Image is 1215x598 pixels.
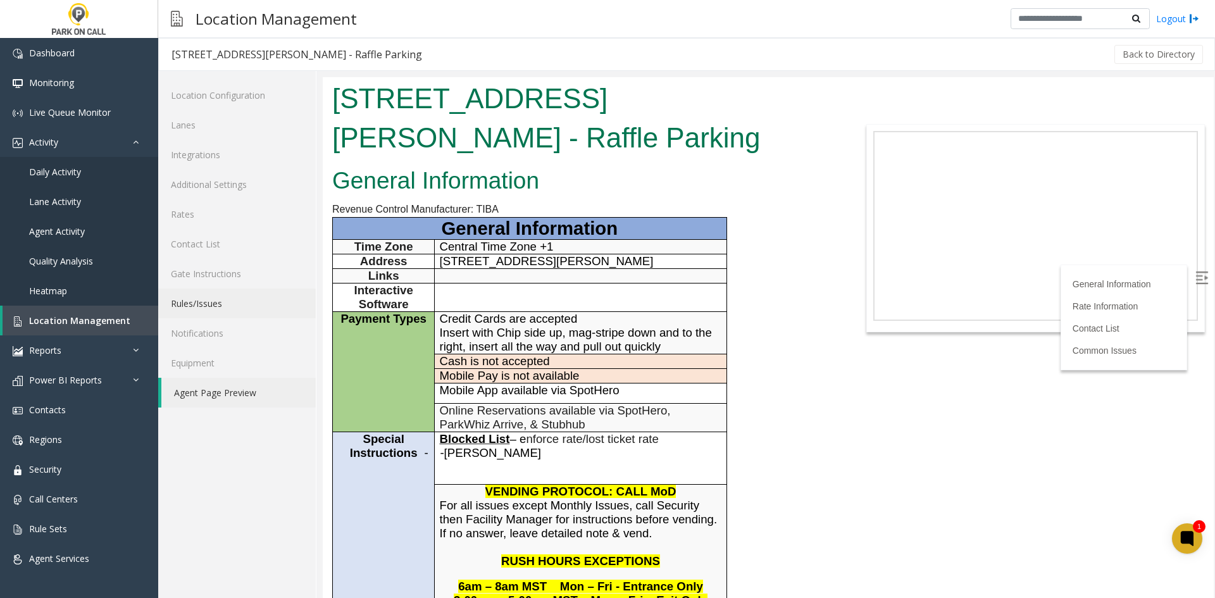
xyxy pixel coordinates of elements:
[32,206,90,234] span: Interactive Software
[29,196,81,208] span: Lane Activity
[9,127,176,137] span: Revenue Control Manufacturer: TIBA
[117,355,187,368] span: Blocked List
[158,348,316,378] a: Equipment
[29,344,61,356] span: Reports
[27,355,95,382] span: Special Instructions
[873,194,885,207] img: Open/Close Sidebar Menu
[171,46,422,63] div: [STREET_ADDRESS][PERSON_NAME] - Raffle Parking
[171,3,183,34] img: pageIcon
[1156,12,1199,25] a: Logout
[29,552,89,564] span: Agent Services
[29,285,67,297] span: Heatmap
[3,306,158,335] a: Location Management
[29,523,67,535] span: Rule Sets
[29,404,66,416] span: Contacts
[29,166,81,178] span: Daily Activity
[13,376,23,386] img: 'icon'
[187,355,203,368] span: – e
[117,163,231,176] span: Central Time Zone +1
[13,435,23,445] img: 'icon'
[13,406,23,416] img: 'icon'
[29,374,102,386] span: Power BI Reports
[118,140,295,161] span: General Information
[1193,520,1206,533] div: 1
[29,47,75,59] span: Dashboard
[29,493,78,505] span: Call Centers
[46,192,77,205] span: Links
[750,224,816,234] a: Rate Information
[13,138,23,148] img: 'icon'
[13,554,23,564] img: 'icon'
[117,235,255,248] span: Credit Cards are accepted
[750,202,828,212] a: General Information
[29,225,85,237] span: Agent Activity
[29,136,58,148] span: Activity
[750,246,797,256] a: Contact List
[189,3,363,34] h3: Location Management
[37,177,85,190] span: Address
[13,465,23,475] img: 'icon'
[117,327,348,354] span: Online Reservations available via SpotHero, ParkWhiz Arrive, & Stubhub
[13,525,23,535] img: 'icon'
[117,292,257,305] span: Mobile Pay is not available
[158,318,316,348] a: Notifications
[29,315,130,327] span: Location Management
[9,2,510,80] h1: [STREET_ADDRESS][PERSON_NAME] - Raffle Parking
[29,433,62,445] span: Regions
[29,463,61,475] span: Security
[117,249,389,276] span: Insert with Chip side up, mag-stripe down and to the right, insert all the way and pull out quickly
[117,421,395,463] span: For all issues except Monthly Issues, call Security then Facility Manager for instructions before...
[158,80,316,110] a: Location Configuration
[158,140,316,170] a: Integrations
[18,235,104,248] span: Payment Types
[13,346,23,356] img: 'icon'
[158,259,316,289] a: Gate Instructions
[13,108,23,118] img: 'icon'
[158,170,316,199] a: Additional Settings
[750,268,814,278] a: Common Issues
[158,289,316,318] a: Rules/Issues
[9,87,510,120] h2: General Information
[178,477,337,490] span: RUSH HOURS EXCEPTIONS
[158,199,316,229] a: Rates
[13,316,23,327] img: 'icon'
[13,49,23,59] img: 'icon'
[102,369,106,382] span: -
[32,163,90,176] span: Time Zone
[161,378,316,408] a: Agent Page Preview
[117,277,227,290] span: Cash is not accepted
[1114,45,1203,64] button: Back to Directory
[131,502,385,530] span: 6am – 8am MST Mon – Fri - Entrance Only 3:00pm – 5:00pm MST Mon – Fri – Exit Only
[29,255,93,267] span: Quality Analysis
[13,78,23,89] img: 'icon'
[29,77,74,89] span: Monitoring
[158,229,316,259] a: Contact List
[117,177,331,190] span: [STREET_ADDRESS][PERSON_NAME]
[1189,12,1199,25] img: logout
[163,408,354,421] span: VENDING PROTOCOL: CALL MoD
[117,306,297,320] span: Mobile App available via SpotHero
[29,106,111,118] span: Live Queue Monitor
[117,369,218,382] span: -[PERSON_NAME]
[158,110,316,140] a: Lanes
[13,495,23,505] img: 'icon'
[203,355,335,368] span: nforce rate/lost ticket rate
